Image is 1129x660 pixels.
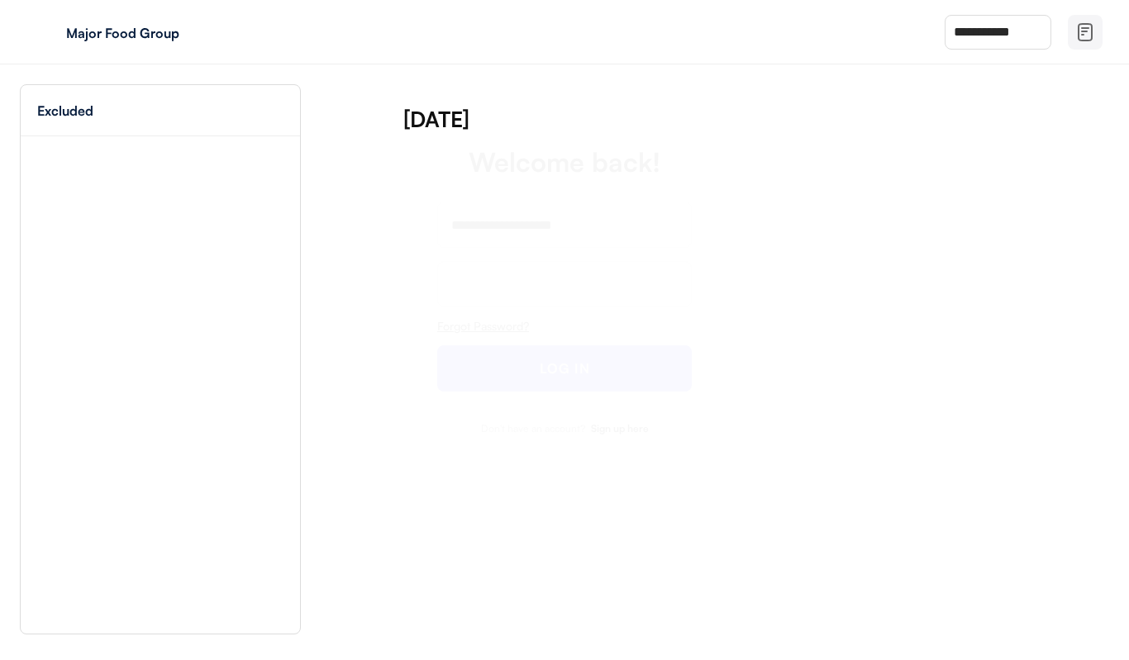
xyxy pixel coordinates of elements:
button: LOG IN [437,345,692,392]
div: Don't have an account? [481,424,585,434]
strong: Sign up here [591,422,649,434]
img: yH5BAEAAAAALAAAAAABAAEAAAIBRAA7 [536,111,593,122]
div: Welcome back! [469,149,660,175]
u: Forgot Password? [437,319,529,333]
